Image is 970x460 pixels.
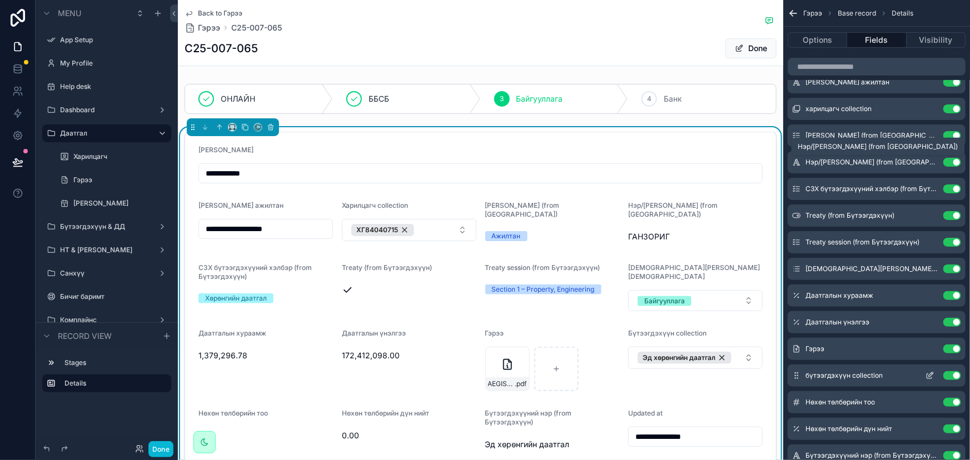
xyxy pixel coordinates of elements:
span: СЗХ бүтээгдэхүүний хэлбэр (from Бүтээгдэхүүн) [198,263,312,281]
span: Treaty session (from Бүтээгдэхүүн) [485,263,600,272]
span: [PERSON_NAME] ажилтан [805,78,889,87]
button: Done [725,38,777,58]
span: Нөхөн төлбөрийн дүн нийт [342,409,429,417]
span: [PERSON_NAME] (from [GEOGRAPHIC_DATA]) [485,201,560,218]
a: Гэрээ [185,22,220,33]
span: харилцагч collection [805,104,872,113]
label: Help desk [60,82,169,91]
button: Done [148,441,173,457]
button: Fields [847,32,906,48]
span: Бүтээгдэхүүний нэр (from Бүтээгдэхүүн) [485,409,572,426]
label: [PERSON_NAME] [73,199,169,208]
div: Хөрөнгийн даатгал [205,293,267,303]
span: Нөхөн төлбөрийн дүн нийт [805,424,892,433]
button: Select Button [628,290,763,311]
span: Нэр/[PERSON_NAME] (from [GEOGRAPHIC_DATA]) [628,201,718,218]
div: Ажилтан [492,231,521,241]
label: Details [64,379,162,388]
label: Бүтээгдэхүүн & ДД [60,222,153,231]
label: Комплайнс [60,316,153,324]
span: Нөхөн төлбөрийн тоо [198,409,268,417]
span: Treaty (from Бүтээгдэхүүн) [805,211,894,220]
span: Гэрээ [803,9,822,18]
span: Нөхөн төлбөрийн тоо [805,398,875,407]
h1: C25-007-065 [185,41,258,56]
span: Base record [838,9,876,18]
span: Гэрээ [805,344,824,353]
button: Options [788,32,847,48]
span: 172,412,098.00 [342,350,476,361]
span: [DEMOGRAPHIC_DATA][PERSON_NAME][DEMOGRAPHIC_DATA] [805,264,939,273]
span: Эд хөрөнгийн даатгал [643,353,715,362]
a: C25-007-065 [231,22,282,33]
span: Back to Гэрээ [198,9,242,18]
div: Байгууллага [644,296,685,306]
label: Stages [64,358,167,367]
span: Details [892,9,913,18]
button: Unselect 3174 [351,224,414,236]
span: Гэрээ [198,22,220,33]
label: Гэрээ [73,176,169,184]
span: [PERSON_NAME] [198,146,253,154]
span: Menu [58,8,81,19]
span: Нэр/[PERSON_NAME] (from [GEOGRAPHIC_DATA]) [805,158,939,167]
span: .pdf [515,379,527,388]
span: [DEMOGRAPHIC_DATA][PERSON_NAME][DEMOGRAPHIC_DATA] [628,263,760,281]
button: Select Button [628,347,763,369]
a: Back to Гэрээ [185,9,242,18]
button: Visibility [907,32,966,48]
div: scrollable content [36,349,178,403]
span: Харилцагч collection [342,201,408,209]
span: Даатгалын хураамж [805,291,873,300]
span: Treaty (from Бүтээгдэхүүн) [342,263,432,272]
span: ХГ84040715 [356,226,398,234]
span: бүтээгдэхүүн collection [805,371,883,380]
label: My Profile [60,59,169,68]
span: ГАНЗОРИГ [628,231,763,242]
label: Санхүү [60,269,153,278]
span: Гэрээ [485,329,504,337]
span: AEGIS-KM_00495 [488,379,515,388]
label: Dashboard [60,106,153,114]
button: Select Button [342,219,476,241]
span: 0.00 [342,430,476,441]
div: Section 1 – Property, Engineering [492,284,595,294]
span: [PERSON_NAME] (from [GEOGRAPHIC_DATA]) [805,131,939,140]
span: Бүтээгдэхүүн collection [628,329,707,337]
label: Даатгал [60,129,149,138]
label: Харилцагч [73,152,169,161]
span: [PERSON_NAME] ажилтан [198,201,283,209]
span: Даатгалын хураамж [198,329,266,337]
span: СЗХ бүтээгдэхүүний хэлбэр (from Бүтээгдэхүүн) [805,184,939,193]
label: App Setup [60,36,169,44]
label: Бичиг баримт [60,292,169,301]
span: Updated at [628,409,663,417]
span: Treaty session (from Бүтээгдэхүүн) [805,238,919,247]
span: Даатгалын үнэлгээ [805,318,869,327]
span: Эд хөрөнгийн даатгал [485,439,620,450]
span: 0 [198,430,333,441]
span: 1,379,296.78 [198,350,333,361]
label: НТ & [PERSON_NAME] [60,246,153,254]
span: Record view [58,331,112,342]
span: Даатгалын үнэлгээ [342,329,406,337]
div: Нэр/[PERSON_NAME] (from [GEOGRAPHIC_DATA]) [798,142,958,151]
button: Unselect 5 [638,352,732,364]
